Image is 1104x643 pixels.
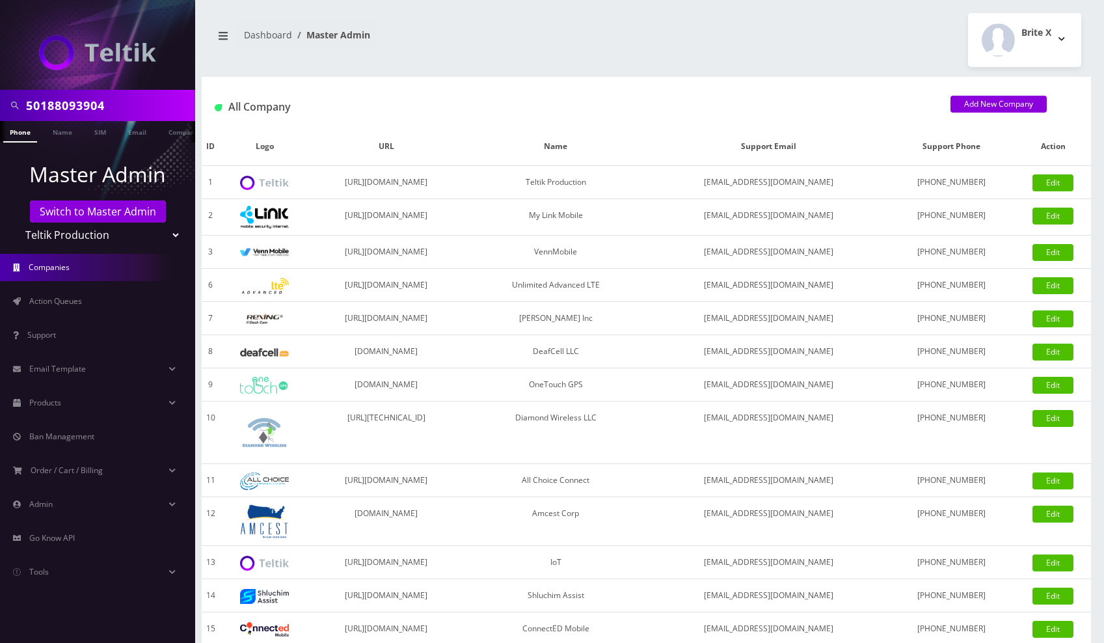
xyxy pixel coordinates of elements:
th: URL [310,128,463,166]
img: My Link Mobile [240,206,289,228]
a: Edit [1032,588,1073,605]
td: [DOMAIN_NAME] [310,368,463,402]
span: Action Queues [29,295,82,307]
img: Amcest Corp [240,504,289,539]
td: [PHONE_NUMBER] [889,464,1016,497]
img: Diamond Wireless LLC [240,408,289,457]
span: Email Template [29,363,86,374]
a: Edit [1032,174,1073,191]
a: Edit [1032,277,1073,294]
a: Edit [1032,410,1073,427]
a: Phone [3,121,37,143]
h2: Brite X [1021,27,1051,38]
td: [EMAIL_ADDRESS][DOMAIN_NAME] [649,199,889,236]
td: Amcest Corp [463,497,649,546]
td: [PHONE_NUMBER] [889,166,1016,199]
td: Shluchim Assist [463,579,649,612]
td: 1 [202,166,219,199]
td: [PHONE_NUMBER] [889,579,1016,612]
img: All Choice Connect [240,472,289,490]
img: OneTouch GPS [240,377,289,394]
td: 13 [202,546,219,579]
img: Shluchim Assist [240,589,289,604]
span: Order / Cart / Billing [31,465,103,476]
a: Add New Company [950,96,1047,113]
th: Support Email [649,128,889,166]
a: Edit [1032,554,1073,571]
td: Diamond Wireless LLC [463,402,649,464]
button: Brite X [968,13,1081,67]
a: Edit [1032,506,1073,523]
td: 10 [202,402,219,464]
a: Edit [1032,377,1073,394]
td: Teltik Production [463,166,649,199]
td: [EMAIL_ADDRESS][DOMAIN_NAME] [649,579,889,612]
img: Teltik Production [240,176,289,191]
td: [PHONE_NUMBER] [889,199,1016,236]
td: [URL][DOMAIN_NAME] [310,579,463,612]
td: Unlimited Advanced LTE [463,269,649,302]
td: 2 [202,199,219,236]
td: [PHONE_NUMBER] [889,335,1016,368]
a: Dashboard [244,29,292,41]
td: [URL][DOMAIN_NAME] [310,166,463,199]
span: Companies [29,262,70,273]
img: VennMobile [240,248,289,257]
td: [URL][DOMAIN_NAME] [310,464,463,497]
span: Tools [29,566,49,577]
td: 6 [202,269,219,302]
td: 12 [202,497,219,546]
td: [URL][DOMAIN_NAME] [310,302,463,335]
th: Action [1015,128,1091,166]
th: Name [463,128,649,166]
td: [EMAIL_ADDRESS][DOMAIN_NAME] [649,497,889,546]
img: Unlimited Advanced LTE [240,278,289,294]
a: Edit [1032,310,1073,327]
td: [PHONE_NUMBER] [889,546,1016,579]
td: [EMAIL_ADDRESS][DOMAIN_NAME] [649,302,889,335]
td: [PERSON_NAME] Inc [463,302,649,335]
img: ConnectED Mobile [240,622,289,636]
a: Company [162,121,206,141]
img: Rexing Inc [240,313,289,325]
td: [URL][DOMAIN_NAME] [310,199,463,236]
img: All Company [215,104,222,111]
td: 9 [202,368,219,402]
span: Go Know API [29,532,75,543]
td: All Choice Connect [463,464,649,497]
td: [EMAIL_ADDRESS][DOMAIN_NAME] [649,546,889,579]
img: IoT [240,556,289,571]
th: ID [202,128,219,166]
td: [PHONE_NUMBER] [889,497,1016,546]
span: Admin [29,499,53,510]
td: OneTouch GPS [463,368,649,402]
span: Products [29,397,61,408]
td: 3 [202,236,219,269]
h1: All Company [215,101,931,113]
td: [PHONE_NUMBER] [889,269,1016,302]
a: Name [46,121,79,141]
td: [PHONE_NUMBER] [889,402,1016,464]
a: Edit [1032,472,1073,489]
a: Edit [1032,244,1073,261]
td: 11 [202,464,219,497]
td: [EMAIL_ADDRESS][DOMAIN_NAME] [649,368,889,402]
td: [EMAIL_ADDRESS][DOMAIN_NAME] [649,402,889,464]
a: Edit [1032,621,1073,638]
a: SIM [88,121,113,141]
td: [EMAIL_ADDRESS][DOMAIN_NAME] [649,464,889,497]
input: Search in Company [26,93,192,118]
li: Master Admin [292,28,370,42]
span: Support [27,329,56,340]
a: Email [122,121,153,141]
td: My Link Mobile [463,199,649,236]
a: Switch to Master Admin [30,200,166,223]
img: DeafCell LLC [240,348,289,357]
td: [PHONE_NUMBER] [889,236,1016,269]
td: VennMobile [463,236,649,269]
a: Edit [1032,208,1073,225]
td: IoT [463,546,649,579]
td: [PHONE_NUMBER] [889,302,1016,335]
a: Edit [1032,344,1073,361]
